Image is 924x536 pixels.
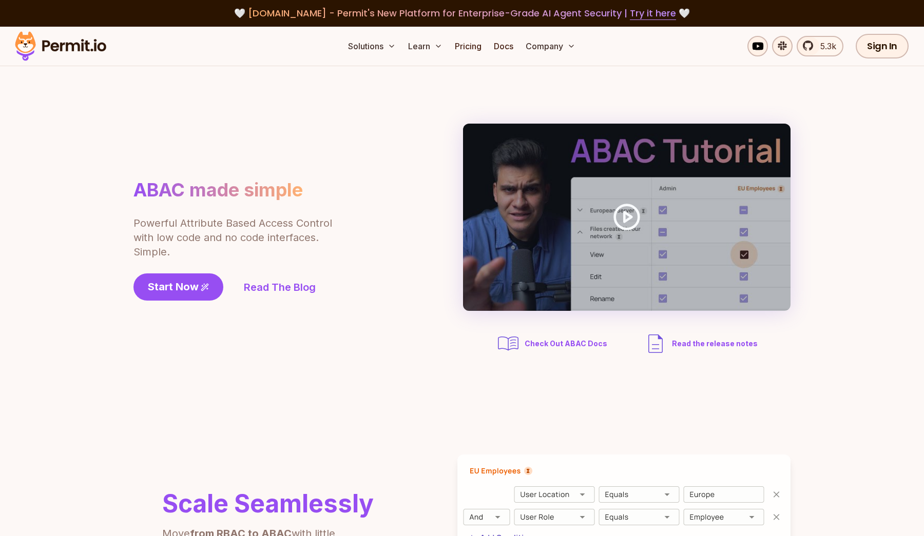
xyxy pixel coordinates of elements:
[244,280,316,294] a: Read The Blog
[630,7,676,20] a: Try it here
[162,491,374,516] h2: Scale Seamlessly
[814,40,836,52] span: 5.3k
[797,36,843,56] a: 5.3k
[25,6,899,21] div: 🤍 🤍
[133,178,303,202] h1: ABAC made simple
[148,280,199,294] span: Start Now
[672,339,758,349] span: Read the release notes
[525,339,607,349] span: Check Out ABAC Docs
[490,36,517,56] a: Docs
[133,216,334,259] p: Powerful Attribute Based Access Control with low code and no code interfaces. Simple.
[133,273,223,301] a: Start Now
[496,331,521,356] img: abac docs
[10,29,111,64] img: Permit logo
[643,331,758,356] a: Read the release notes
[522,36,580,56] button: Company
[643,331,668,356] img: description
[856,34,909,58] a: Sign In
[404,36,447,56] button: Learn
[248,7,676,19] span: [DOMAIN_NAME] - Permit's New Platform for Enterprise-Grade AI Agent Security |
[344,36,400,56] button: Solutions
[496,331,610,356] a: Check Out ABAC Docs
[451,36,486,56] a: Pricing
